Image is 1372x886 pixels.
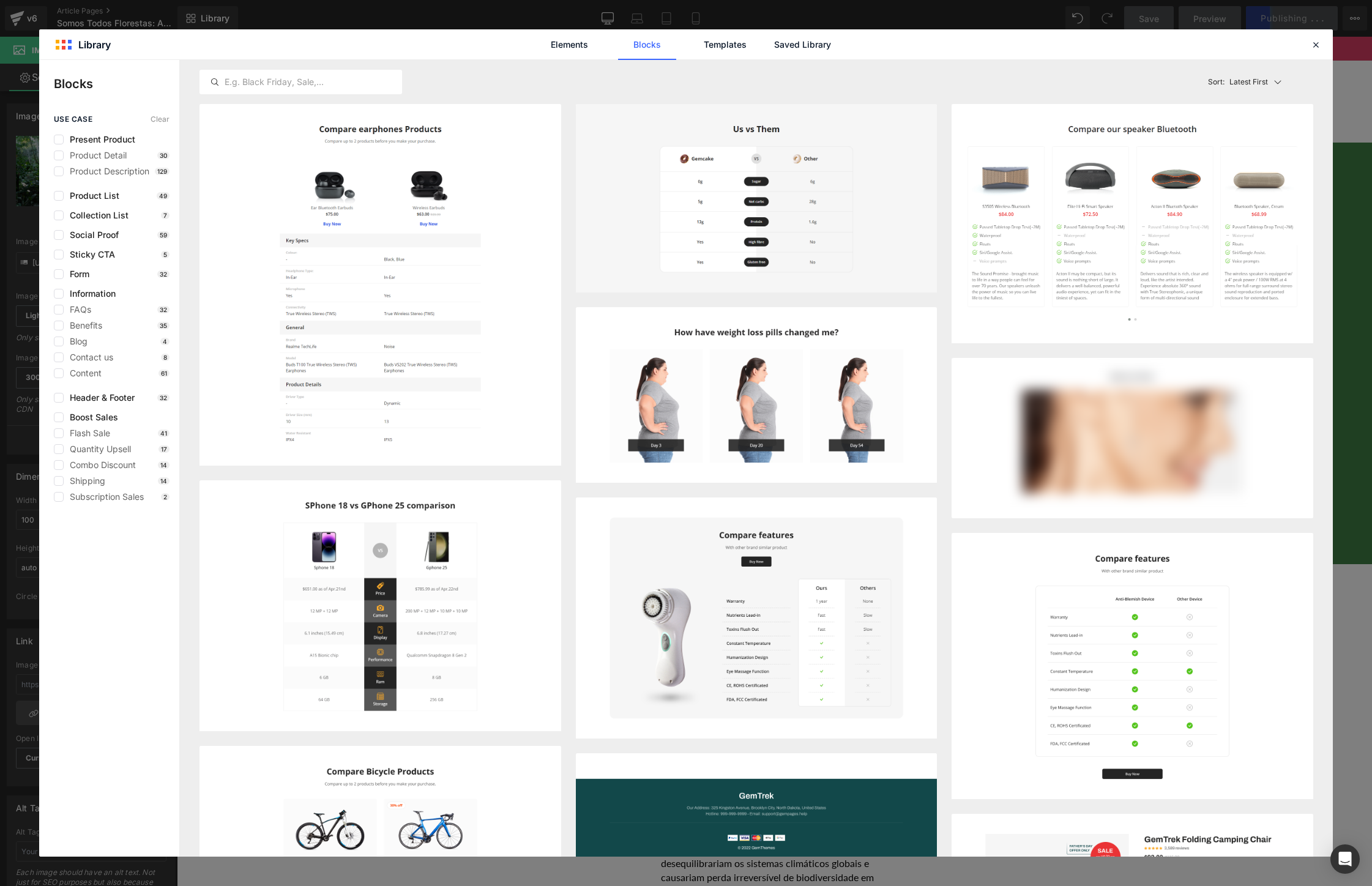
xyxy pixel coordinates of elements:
p: 32 [157,394,170,401]
span: FAQs [64,305,91,315]
p: 32 [157,306,170,313]
h5: [DATE] [240,557,466,568]
p: 49 [157,192,170,199]
span: PLANTAMOS UMA ÁRVORE PARA CADA COMPRA [502,7,693,17]
span: Blog [64,337,88,346]
span: Combo Discount [64,460,136,470]
input: E.g. Black Friday, Sale,... [200,75,401,89]
p: Latest First [1229,76,1268,87]
font: Somos Todos Florestas: Ao Lado da Amazônia e de Suas Comunidades [398,155,1037,225]
img: image [952,358,1313,518]
span: Shipping [64,476,105,486]
a: COLARES [565,55,629,74]
span: Subscription Sales [64,492,144,502]
span: Objetivo 13: Ação Climática [398,124,581,134]
p: 41 [158,430,170,437]
p: 30 [157,152,170,159]
p: 8 [161,354,170,361]
font: Elevando as vozes, a cultura e a sabedoria indígenas para mostrar que proteger a floresta tropica... [398,248,1015,259]
span: Clear [151,115,170,124]
span: Information [64,289,116,299]
span: Product List [64,191,119,201]
span: Present Product [64,135,135,144]
button: Latest FirstSort:Latest First [1203,60,1313,104]
p: 32 [157,270,170,278]
img: image [576,104,938,292]
span: Contact us [64,352,113,362]
span: Sticky CTA [64,250,115,259]
a: Elements [540,29,598,60]
a: BOLSAS [629,55,686,74]
span: Boost Sales [64,412,118,422]
p: 59 [157,231,170,239]
p: 4 [160,338,170,345]
p: 14 [158,461,170,469]
img: image [952,104,1313,343]
h5: POR [PERSON_NAME] [240,546,466,557]
span: Product Detail [64,151,127,160]
span: Sort: [1208,78,1225,86]
span: Header & Footer [64,393,135,403]
p: 2 [161,493,170,501]
p: 61 [158,370,170,377]
span: Product Description [64,166,149,176]
p: 129 [155,168,170,175]
img: image [576,497,938,739]
p: 14 [158,477,170,485]
span: Quantity Upsell [64,444,131,454]
a: PARCERIAS [686,55,759,74]
a: Templates [696,29,754,60]
span: Benefits [64,321,102,330]
span: Social Proof [64,230,119,240]
a: MISSÃO [436,55,494,74]
img: image [952,533,1313,799]
a: PULSEIRAS [494,55,565,74]
p: Por gerações, os povos indígenas cuidaram dessas terras, carregando consigo a sabedoria que suste... [484,546,710,614]
img: image [576,307,938,482]
p: 7 [161,212,170,219]
p: 17 [158,445,170,453]
img: image [199,104,561,466]
img: image [199,480,561,731]
p: Blocks [54,75,179,93]
span: Collection List [64,210,129,220]
span: use case [54,115,92,124]
ul: Primary [436,55,759,74]
img: TOGETHERBAND BRAZIL [225,53,347,76]
span: Flash Sale [64,428,110,438]
a: Blocks [618,29,676,60]
span: Form [64,269,89,279]
a: Saved Library [774,29,832,60]
div: Open Intercom Messenger [1330,844,1360,874]
p: 35 [157,322,170,329]
span: Content [64,368,102,378]
p: 5 [161,251,170,258]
